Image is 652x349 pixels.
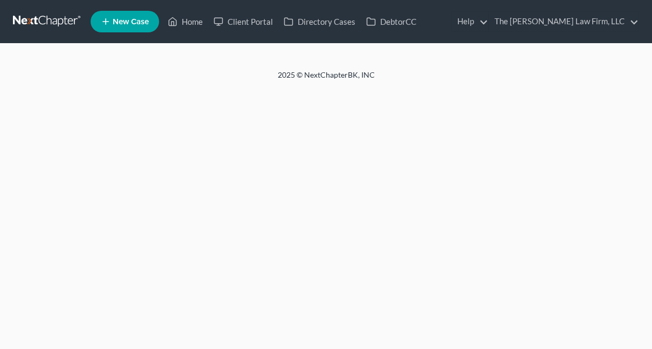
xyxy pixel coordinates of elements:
[162,12,208,31] a: Home
[91,11,159,32] new-legal-case-button: New Case
[452,12,488,31] a: Help
[208,12,278,31] a: Client Portal
[278,12,361,31] a: Directory Cases
[361,12,422,31] a: DebtorCC
[489,12,639,31] a: The [PERSON_NAME] Law Firm, LLC
[19,70,634,89] div: 2025 © NextChapterBK, INC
